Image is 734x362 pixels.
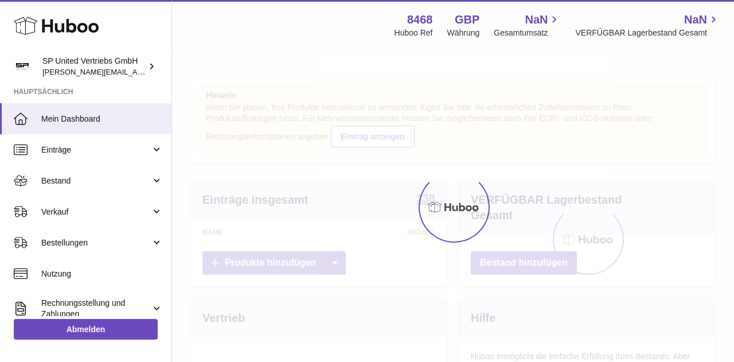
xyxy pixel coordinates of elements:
[41,207,151,217] span: Verkauf
[494,28,561,38] span: Gesamtumsatz
[42,56,146,77] div: SP United Vertriebs GmbH
[407,12,433,28] strong: 8468
[14,58,31,75] img: tim@sp-united.com
[455,12,479,28] strong: GBP
[41,145,151,155] span: Einträge
[575,28,720,38] span: VERFÜGBAR Lagerbestand Gesamt
[684,12,707,28] span: NaN
[41,238,151,248] span: Bestellungen
[395,28,433,38] div: Huboo Ref
[494,12,561,38] a: NaN Gesamtumsatz
[41,114,163,124] span: Mein Dashboard
[14,319,158,340] a: Abmelden
[575,12,720,38] a: NaN VERFÜGBAR Lagerbestand Gesamt
[525,12,548,28] span: NaN
[447,28,480,38] div: Währung
[41,176,151,186] span: Bestand
[41,298,151,320] span: Rechnungsstellung und Zahlungen
[41,268,163,279] span: Nutzung
[42,67,230,76] span: [PERSON_NAME][EMAIL_ADDRESS][DOMAIN_NAME]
